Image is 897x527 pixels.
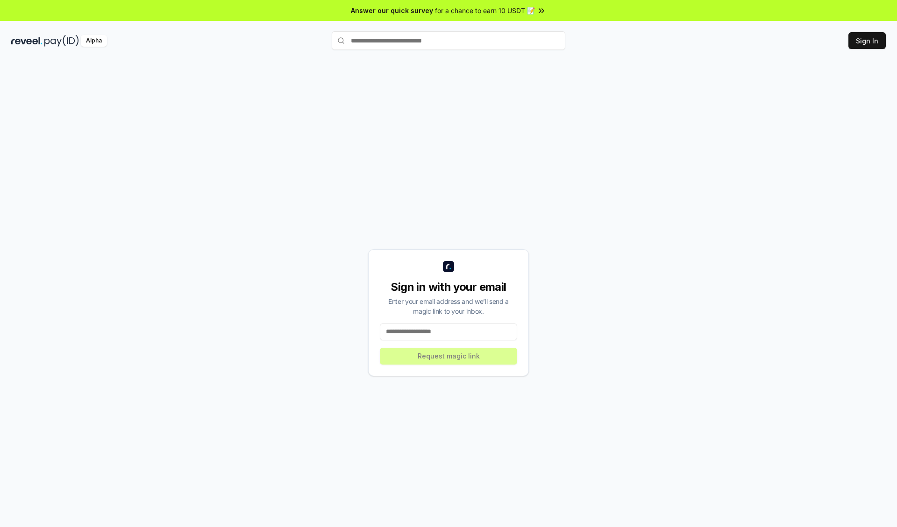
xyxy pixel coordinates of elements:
div: Alpha [81,35,107,47]
div: Sign in with your email [380,280,517,295]
img: logo_small [443,261,454,272]
img: reveel_dark [11,35,43,47]
img: pay_id [44,35,79,47]
button: Sign In [848,32,886,49]
span: for a chance to earn 10 USDT 📝 [435,6,535,15]
div: Enter your email address and we’ll send a magic link to your inbox. [380,296,517,316]
span: Answer our quick survey [351,6,433,15]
